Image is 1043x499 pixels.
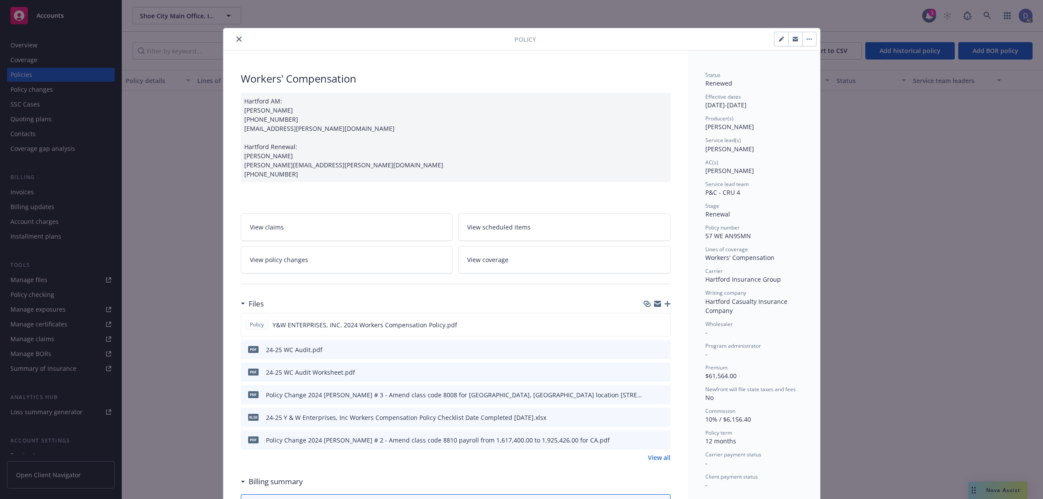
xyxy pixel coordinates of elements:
[248,369,259,375] span: pdf
[705,481,708,489] span: -
[458,246,671,273] a: View coverage
[659,320,667,329] button: preview file
[515,35,536,44] span: Policy
[645,436,652,445] button: download file
[659,368,667,377] button: preview file
[248,414,259,420] span: xlsx
[249,476,303,487] h3: Billing summary
[705,415,751,423] span: 10% / $6,156.40
[705,93,803,110] div: [DATE] - [DATE]
[659,413,667,422] button: preview file
[249,298,264,309] h3: Files
[659,390,667,399] button: preview file
[705,253,803,262] div: Workers' Compensation
[705,473,758,480] span: Client payment status
[705,342,761,349] span: Program administrator
[705,386,796,393] span: Newfront will file state taxes and fees
[705,328,708,336] span: -
[266,390,642,399] div: Policy Change 2024 [PERSON_NAME] # 3 - Amend class code 8008 for [GEOGRAPHIC_DATA], [GEOGRAPHIC_D...
[248,346,259,353] span: pdf
[705,320,733,328] span: Wholesaler
[250,223,284,232] span: View claims
[705,267,723,275] span: Carrier
[266,345,322,354] div: 24-25 WC Audit.pdf
[266,436,610,445] div: Policy Change 2024 [PERSON_NAME] # 2 - Amend class code 8810 payroll from 1,617,400.00 to 1,925,4...
[705,159,718,166] span: AC(s)
[659,345,667,354] button: preview file
[705,166,754,175] span: [PERSON_NAME]
[248,436,259,443] span: pdf
[705,136,741,144] span: Service lead(s)
[705,93,741,100] span: Effective dates
[705,210,730,218] span: Renewal
[241,93,671,182] div: Hartford AM: [PERSON_NAME] [PHONE_NUMBER] [EMAIL_ADDRESS][PERSON_NAME][DOMAIN_NAME] Hartford Rene...
[705,350,708,358] span: -
[241,71,671,86] div: Workers' Compensation
[266,413,546,422] div: 24-25 Y & W Enterprises, Inc Workers Compensation Policy Checklist Date Completed [DATE].xlsx
[705,275,781,283] span: Hartford Insurance Group
[705,115,734,122] span: Producer(s)
[705,123,754,131] span: [PERSON_NAME]
[241,476,303,487] div: Billing summary
[458,213,671,241] a: View scheduled items
[705,188,740,196] span: P&C - CRU 4
[467,223,531,232] span: View scheduled items
[705,232,751,240] span: 57 WE AN9SMN
[705,289,746,296] span: Writing company
[705,393,714,402] span: No
[705,372,737,380] span: $61,564.00
[705,145,754,153] span: [PERSON_NAME]
[467,255,508,264] span: View coverage
[705,429,732,436] span: Policy term
[241,213,453,241] a: View claims
[241,298,264,309] div: Files
[272,320,457,329] span: Y&W ENTERPRISES, INC. 2024 Workers Compensation Policy.pdf
[645,345,652,354] button: download file
[705,224,740,231] span: Policy number
[705,202,719,210] span: Stage
[266,368,355,377] div: 24-25 WC Audit Worksheet.pdf
[241,246,453,273] a: View policy changes
[250,255,308,264] span: View policy changes
[705,364,727,371] span: Premium
[234,34,244,44] button: close
[645,320,652,329] button: download file
[659,436,667,445] button: preview file
[705,180,749,188] span: Service lead team
[705,246,748,253] span: Lines of coverage
[705,437,736,445] span: 12 months
[705,451,761,458] span: Carrier payment status
[645,368,652,377] button: download file
[645,390,652,399] button: download file
[645,413,652,422] button: download file
[248,391,259,398] span: pdf
[705,459,708,467] span: -
[248,321,266,329] span: Policy
[705,297,789,315] span: Hartford Casualty Insurance Company
[705,79,732,87] span: Renewed
[648,453,671,462] a: View all
[705,71,721,79] span: Status
[705,407,735,415] span: Commission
